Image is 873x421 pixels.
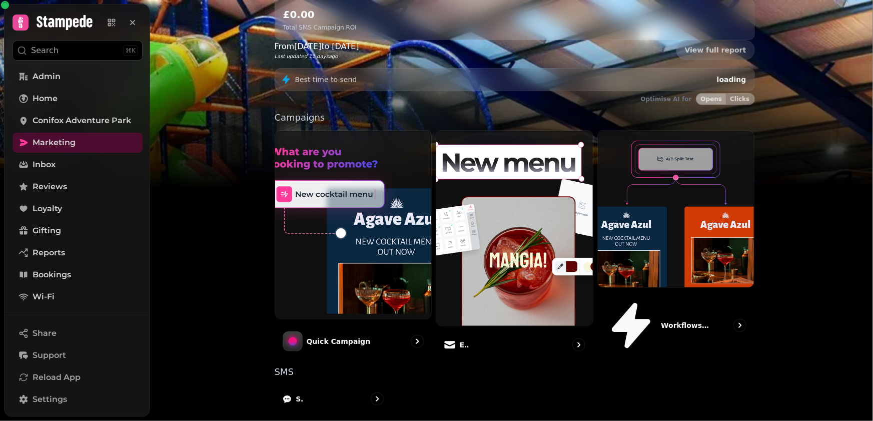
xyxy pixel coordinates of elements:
span: Reports [33,247,65,259]
span: Admin [33,71,61,83]
a: Home [13,89,143,109]
span: Reload App [33,371,81,383]
p: From [DATE] to [DATE] [275,41,359,53]
svg: go to [372,394,382,404]
button: Reload App [13,367,143,387]
a: SMS [275,384,392,413]
span: Settings [33,393,67,405]
button: Opens [696,94,726,105]
span: Loyalty [33,203,62,215]
a: View full report [676,40,755,60]
span: Conifox Adventure Park [33,115,131,127]
svg: go to [412,336,422,346]
div: ⌘K [123,45,138,56]
a: Reports [13,243,143,263]
span: Opens [701,96,722,102]
p: Total SMS Campaign ROI [283,24,357,32]
span: Reviews [33,181,67,193]
img: Workflows (coming soon) [598,131,754,287]
p: Best time to send [295,75,357,85]
span: Inbox [33,159,56,171]
svg: go to [735,320,745,330]
span: Gifting [33,225,61,237]
p: Search [31,45,59,57]
p: SMS [275,367,755,376]
a: Workflows (coming soon)Workflows (coming soon) [597,130,755,359]
span: Share [33,327,57,339]
p: Last updated 11 days ago [275,53,359,60]
span: Home [33,93,58,105]
span: Wi-Fi [33,291,55,303]
img: Email [436,131,593,326]
a: Wi-Fi [13,287,143,307]
a: Loyalty [13,199,143,219]
a: EmailEmail [436,130,593,359]
p: Optimise AI for [641,95,692,103]
a: Quick CampaignQuick Campaign [275,130,432,359]
a: Reviews [13,177,143,197]
p: Campaigns [275,113,755,122]
p: Quick Campaign [307,336,371,346]
button: Clicks [726,94,754,105]
span: Bookings [33,269,71,281]
a: Gifting [13,221,143,241]
h2: £0.00 [283,8,357,22]
a: Marketing [13,133,143,153]
p: Email [460,340,470,350]
button: Support [13,345,143,365]
span: Clicks [730,96,749,102]
a: Settings [13,389,143,409]
button: Share [13,323,143,343]
span: loading [717,76,746,84]
span: Marketing [33,137,76,149]
a: Bookings [13,265,143,285]
button: Search⌘K [13,41,143,61]
p: Workflows (coming soon) [661,320,711,330]
svg: go to [574,340,584,350]
a: Conifox Adventure Park [13,111,143,131]
p: SMS [296,394,303,404]
span: Support [33,349,66,361]
a: Admin [13,67,143,87]
img: Quick Campaign [275,131,432,319]
a: Inbox [13,155,143,175]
